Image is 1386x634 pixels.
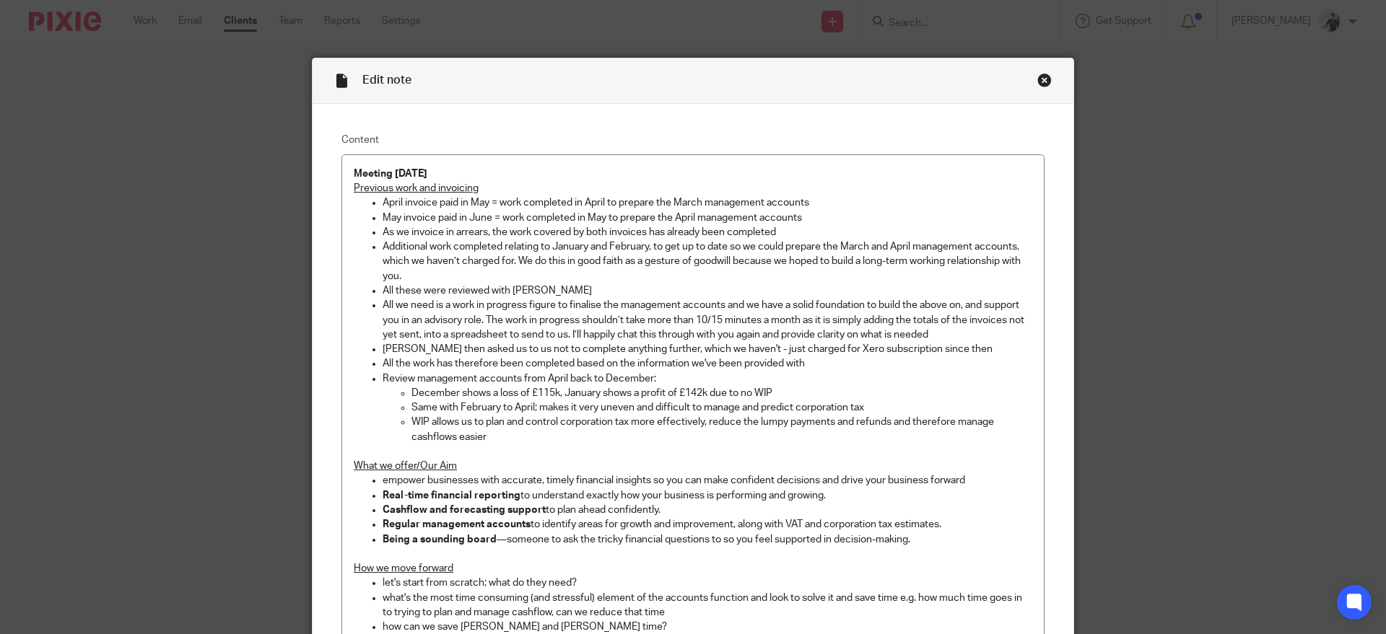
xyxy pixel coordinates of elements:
strong: Being a sounding board [383,534,497,545]
label: Content [341,133,1045,147]
strong: Real-time financial reporting [383,490,520,501]
p: what's the most time consuming (and stressful) element of the accounts function and look to solve... [383,591,1032,620]
p: Review management accounts from April back to December: [383,371,1032,386]
div: Close this dialog window [1037,73,1052,87]
p: All these were reviewed with [PERSON_NAME] [383,283,1032,298]
strong: Cashflow and forecasting support [383,505,546,515]
p: May invoice paid in June = work completed in May to prepare the April management accounts [383,211,1032,225]
p: [PERSON_NAME] then asked us to us not to complete anything further, which we haven't - just charg... [383,342,1032,356]
p: empower businesses with accurate, timely financial insights so you can make confident decisions a... [383,473,1032,488]
span: Edit note [362,74,411,86]
u: What we offer/Our Aim [354,461,457,471]
strong: Regular management accounts [383,519,531,529]
p: All we need is a work in progress figure to finalise the management accounts and we have a solid ... [383,298,1032,342]
p: how can we save [PERSON_NAME] and [PERSON_NAME] time? [383,620,1032,634]
p: All the work has therefore been completed based on the information we've been provided with [383,356,1032,371]
p: Additional work completed relating to January and February, to get up to date so we could prepare... [383,239,1032,283]
p: As we invoice in arrears, the work covered by both invoices has already been completed [383,225,1032,239]
p: Same with February to April; makes it very uneven and difficult to manage and predict corporation... [411,400,1032,415]
u: Previous work and invoicing [354,183,479,193]
p: April invoice paid in May = work completed in April to prepare the March management accounts [383,195,1032,210]
p: WIP allows us to plan and control corporation tax more effectively, reduce the lumpy payments and... [411,415,1032,444]
p: let's start from scratch; what do they need? [383,576,1032,590]
p: December shows a loss of £115k, January shows a profit of £142k due to no WIP [411,386,1032,400]
p: to identify areas for growth and improvement, along with VAT and corporation tax estimates. [383,517,1032,532]
u: How we move forward [354,563,453,573]
p: —someone to ask the tricky financial questions to so you feel supported in decision-making. [383,532,1032,547]
strong: Meeting [DATE] [354,169,427,179]
p: to understand exactly how your business is performing and growing. [383,488,1032,503]
p: to plan ahead confidently. [383,503,1032,517]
